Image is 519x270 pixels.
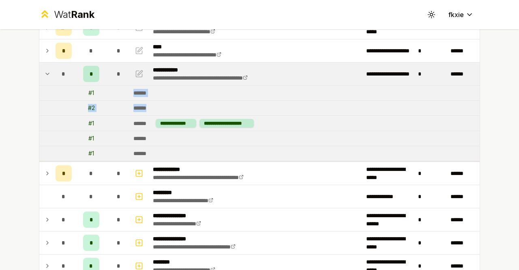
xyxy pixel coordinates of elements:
span: Rank [71,9,94,20]
div: # 1 [88,149,94,158]
div: # 1 [88,134,94,143]
div: Wat [54,8,94,21]
div: # 1 [88,119,94,127]
div: # 1 [88,89,94,97]
button: fkxie [442,7,480,22]
span: fkxie [448,10,464,19]
a: WatRank [39,8,94,21]
div: # 2 [88,104,95,112]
